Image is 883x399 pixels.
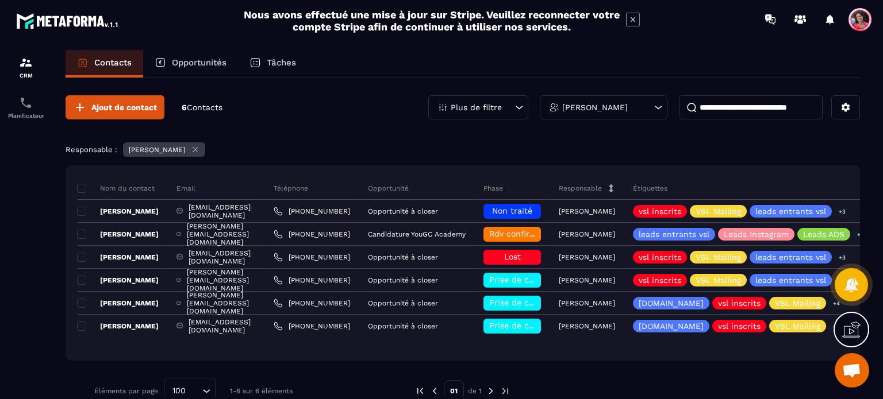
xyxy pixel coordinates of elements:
p: +1 [853,228,867,241]
p: Opportunité à closer [368,276,438,284]
a: [PHONE_NUMBER] [274,321,350,331]
p: +3 [835,206,850,218]
span: Prise de contact effectuée [489,275,596,284]
img: scheduler [19,96,33,110]
p: Plus de filtre [451,103,502,111]
p: Opportunité à closer [368,207,438,215]
img: prev [415,386,425,396]
a: Tâches [238,50,308,78]
p: Planificateur [3,113,49,119]
p: [DOMAIN_NAME] [639,299,704,307]
p: Responsable [559,184,602,193]
p: Leads ADS [803,230,844,238]
p: Opportunité [368,184,409,193]
p: VSL Mailing [696,207,741,215]
p: Phase [483,184,503,193]
img: prev [429,386,440,396]
p: VSL Mailing [775,322,820,330]
p: 1-6 sur 6 éléments [230,387,293,395]
p: [PERSON_NAME] [559,253,615,261]
p: Candidature YouGC Academy [368,230,466,238]
a: [PHONE_NUMBER] [274,207,350,216]
p: Email [176,184,195,193]
span: Rdv confirmé ✅ [489,229,554,238]
p: Éléments par page [94,387,158,395]
p: VSL Mailing [696,276,741,284]
span: Non traité [492,206,532,215]
p: [PERSON_NAME] [562,103,628,111]
p: vsl inscrits [718,299,761,307]
span: Prise de contact effectuée [489,321,596,330]
span: Ajout de contact [91,102,157,113]
a: [PHONE_NUMBER] [274,299,350,308]
img: logo [16,10,120,31]
img: formation [19,56,33,69]
a: [PHONE_NUMBER] [274,230,350,239]
p: 6 [182,102,222,113]
p: leads entrants vsl [755,253,826,261]
p: [PERSON_NAME] [77,253,159,262]
a: [PHONE_NUMBER] [274,276,350,285]
p: Tâches [267,57,296,68]
p: Leads Instagram [724,230,789,238]
p: leads entrants vsl [755,207,826,215]
p: [PERSON_NAME] [559,276,615,284]
a: Ouvrir le chat [835,353,869,388]
a: Opportunités [143,50,238,78]
p: vsl inscrits [639,207,681,215]
p: [PERSON_NAME] [77,207,159,216]
img: next [500,386,510,396]
span: Prise de contact effectuée [489,298,596,307]
p: leads entrants vsl [639,230,709,238]
p: CRM [3,72,49,79]
p: Téléphone [274,184,308,193]
p: VSL Mailing [696,253,741,261]
p: Nom du contact [77,184,155,193]
p: [PERSON_NAME] [559,207,615,215]
p: +5 [829,320,844,332]
p: Opportunités [172,57,226,68]
p: Opportunité à closer [368,299,438,307]
a: Contacts [66,50,143,78]
button: Ajout de contact [66,95,164,119]
p: de 1 [468,386,482,396]
span: 100 [168,385,190,397]
span: Lost [504,252,521,261]
p: Responsable : [66,145,117,154]
p: Opportunité à closer [368,253,438,261]
p: leads entrants vsl [755,276,826,284]
h2: Nous avons effectué une mise à jour sur Stripe. Veuillez reconnecter votre compte Stripe afin de ... [243,9,620,33]
p: vsl inscrits [639,253,681,261]
p: VSL Mailing [775,299,820,307]
p: [PERSON_NAME] [77,276,159,285]
a: [PHONE_NUMBER] [274,253,350,262]
a: formationformationCRM [3,47,49,87]
p: vsl inscrits [718,322,761,330]
p: [PERSON_NAME] [559,322,615,330]
p: [PERSON_NAME] [559,299,615,307]
p: [DOMAIN_NAME] [639,322,704,330]
span: Contacts [187,103,222,112]
img: next [486,386,496,396]
p: vsl inscrits [639,276,681,284]
p: [PERSON_NAME] [77,230,159,239]
p: [PERSON_NAME] [77,321,159,331]
a: schedulerschedulerPlanificateur [3,87,49,127]
input: Search for option [190,385,199,397]
p: +3 [835,251,850,264]
p: +4 [829,297,844,309]
p: [PERSON_NAME] [77,299,159,308]
p: [PERSON_NAME] [129,146,185,154]
p: Opportunité à closer [368,322,438,330]
p: Contacts [94,57,132,68]
p: [PERSON_NAME] [559,230,615,238]
p: Étiquettes [633,184,667,193]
